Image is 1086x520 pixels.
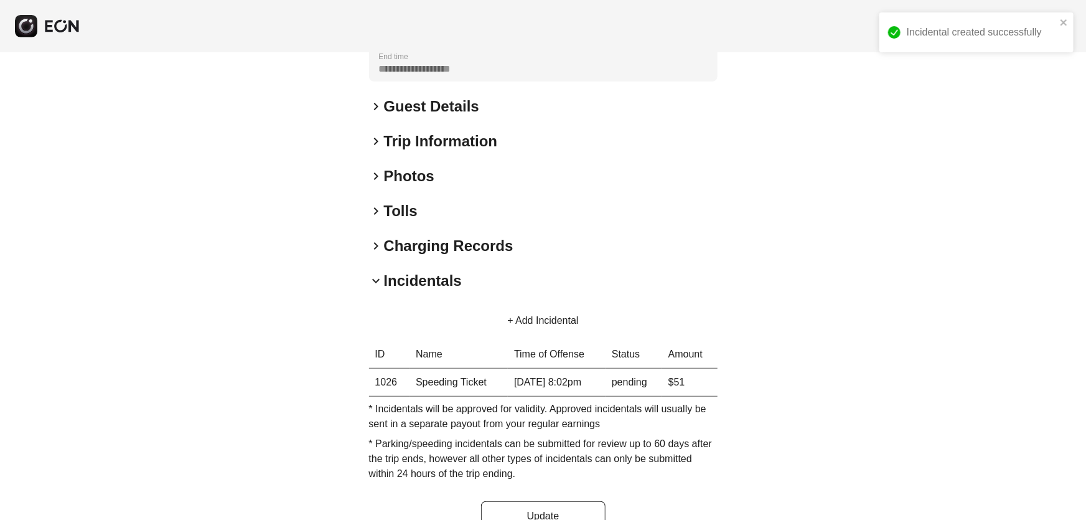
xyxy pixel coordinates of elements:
[384,236,513,256] h2: Charging Records
[384,166,434,186] h2: Photos
[369,369,410,397] th: 1026
[369,437,718,481] p: * Parking/speeding incidentals can be submitted for review up to 60 days after the trip ends, how...
[662,369,718,397] td: $51
[606,369,662,397] td: pending
[508,341,606,369] th: Time of Offense
[907,25,1056,40] div: Incidental created successfully
[369,239,384,253] span: keyboard_arrow_right
[369,99,384,114] span: keyboard_arrow_right
[384,271,462,291] h2: Incidentals
[369,273,384,288] span: keyboard_arrow_down
[410,369,508,397] td: Speeding Ticket
[492,306,593,336] button: + Add Incidental
[369,341,410,369] th: ID
[384,97,479,116] h2: Guest Details
[384,201,418,221] h2: Tolls
[410,341,508,369] th: Name
[369,402,718,432] p: * Incidentals will be approved for validity. Approved incidentals will usually be sent in a separ...
[369,134,384,149] span: keyboard_arrow_right
[384,131,498,151] h2: Trip Information
[606,341,662,369] th: Status
[1060,17,1069,27] button: close
[508,369,606,397] td: [DATE] 8:02pm
[662,341,718,369] th: Amount
[369,169,384,184] span: keyboard_arrow_right
[369,204,384,219] span: keyboard_arrow_right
